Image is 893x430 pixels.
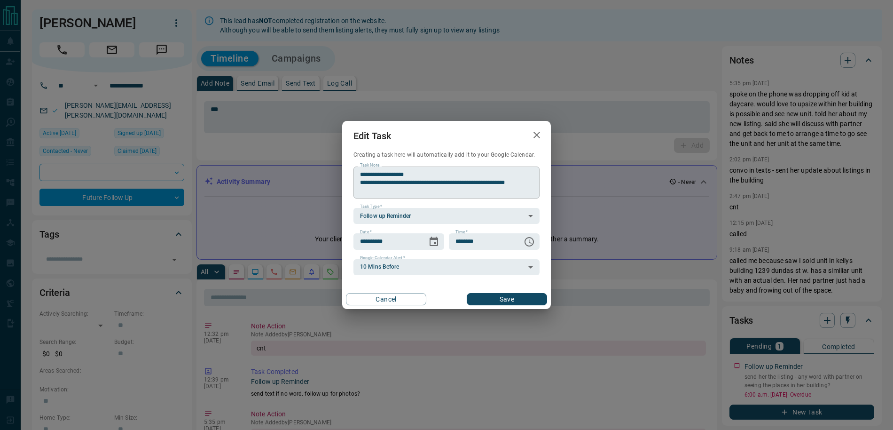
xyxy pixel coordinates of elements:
button: Cancel [346,293,426,305]
label: Google Calendar Alert [360,255,405,261]
p: Creating a task here will automatically add it to your Google Calendar. [353,151,540,159]
button: Choose time, selected time is 6:00 AM [520,232,539,251]
button: Choose date, selected date is Oct 28, 2025 [424,232,443,251]
label: Date [360,229,372,235]
button: Save [467,293,547,305]
h2: Edit Task [342,121,402,151]
label: Task Type [360,204,382,210]
div: Follow up Reminder [353,208,540,224]
label: Task Note [360,162,379,168]
div: 10 Mins Before [353,259,540,275]
label: Time [455,229,468,235]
